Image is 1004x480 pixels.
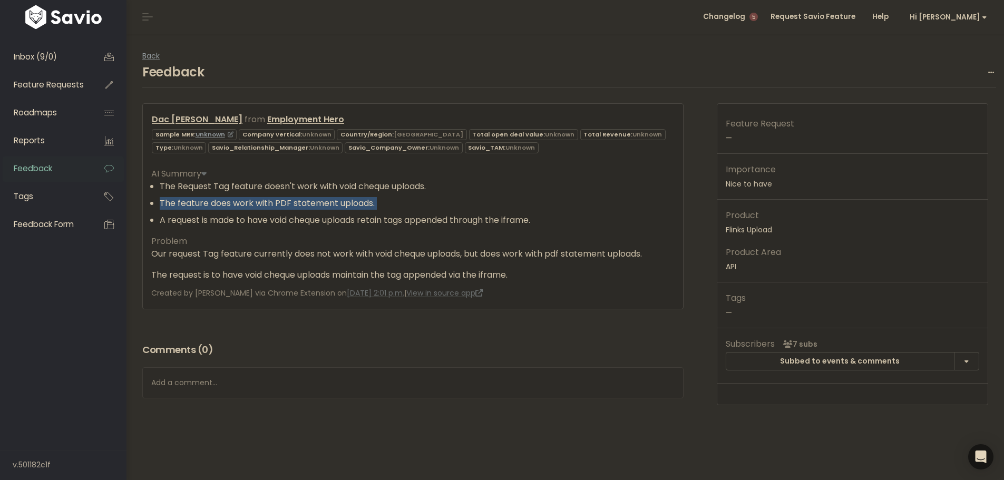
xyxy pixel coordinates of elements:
[160,180,675,193] li: The Request Tag feature doesn't work with void cheque uploads.
[151,235,187,247] span: Problem
[469,129,578,140] span: Total open deal value:
[3,45,87,69] a: Inbox (9/0)
[968,444,993,469] div: Open Intercom Messenger
[208,142,343,153] span: Savio_Relationship_Manager:
[14,51,57,62] span: Inbox (9/0)
[160,197,675,210] li: The feature does work with PDF statement uploads.
[347,288,404,298] a: [DATE] 2:01 p.m.
[302,130,332,139] span: Unknown
[726,209,759,221] span: Product
[142,51,160,61] a: Back
[14,219,74,230] span: Feedback form
[580,129,666,140] span: Total Revenue:
[3,212,87,237] a: Feedback form
[3,73,87,97] a: Feature Requests
[3,156,87,181] a: Feedback
[142,63,204,82] h4: Feedback
[13,451,126,478] div: v.501182c1f
[465,142,539,153] span: Savio_TAM:
[345,142,462,153] span: Savio_Company_Owner:
[152,142,206,153] span: Type:
[726,338,775,350] span: Subscribers
[726,246,781,258] span: Product Area
[160,214,675,227] li: A request is made to have void cheque uploads retain tags appended through the iframe.
[14,135,45,146] span: Reports
[726,163,776,175] span: Importance
[14,79,84,90] span: Feature Requests
[23,5,104,29] img: logo-white.9d6f32f41409.svg
[151,248,675,260] p: Our request Tag feature currently does not work with void cheque uploads, but does work with pdf ...
[749,13,758,21] span: 5
[173,143,203,152] span: Unknown
[151,168,207,180] span: AI Summary
[196,130,233,139] a: Unknown
[545,130,574,139] span: Unknown
[717,116,988,154] div: —
[14,107,57,118] span: Roadmaps
[14,163,52,174] span: Feedback
[726,162,979,191] p: Nice to have
[864,9,897,25] a: Help
[152,129,237,140] span: Sample MRR:
[245,113,265,125] span: from
[202,343,208,356] span: 0
[632,130,662,139] span: Unknown
[726,291,979,319] p: —
[337,129,466,140] span: Country/Region:
[505,143,535,152] span: Unknown
[406,288,483,298] a: View in source app
[142,367,684,398] div: Add a comment...
[430,143,459,152] span: Unknown
[394,130,463,139] span: [GEOGRAPHIC_DATA]
[152,113,242,125] a: Dac [PERSON_NAME]
[703,13,745,21] span: Changelog
[726,352,954,371] button: Subbed to events & comments
[726,208,979,237] p: Flinks Upload
[3,101,87,125] a: Roadmaps
[726,117,794,130] span: Feature Request
[14,191,33,202] span: Tags
[310,143,339,152] span: Unknown
[726,292,746,304] span: Tags
[151,288,483,298] span: Created by [PERSON_NAME] via Chrome Extension on |
[779,339,817,349] span: <p><strong>Subscribers</strong><br><br> - Stephen Russo<br> - Klaus Lima<br> - Sara Ahmad<br> - H...
[762,9,864,25] a: Request Savio Feature
[897,9,996,25] a: Hi [PERSON_NAME]
[239,129,335,140] span: Company vertical:
[726,245,979,273] p: API
[3,129,87,153] a: Reports
[3,184,87,209] a: Tags
[151,269,675,281] p: The request is to have void cheque uploads maintain the tag appended via the iframe.
[142,342,684,357] h3: Comments ( )
[910,13,987,21] span: Hi [PERSON_NAME]
[267,113,344,125] a: Employment Hero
